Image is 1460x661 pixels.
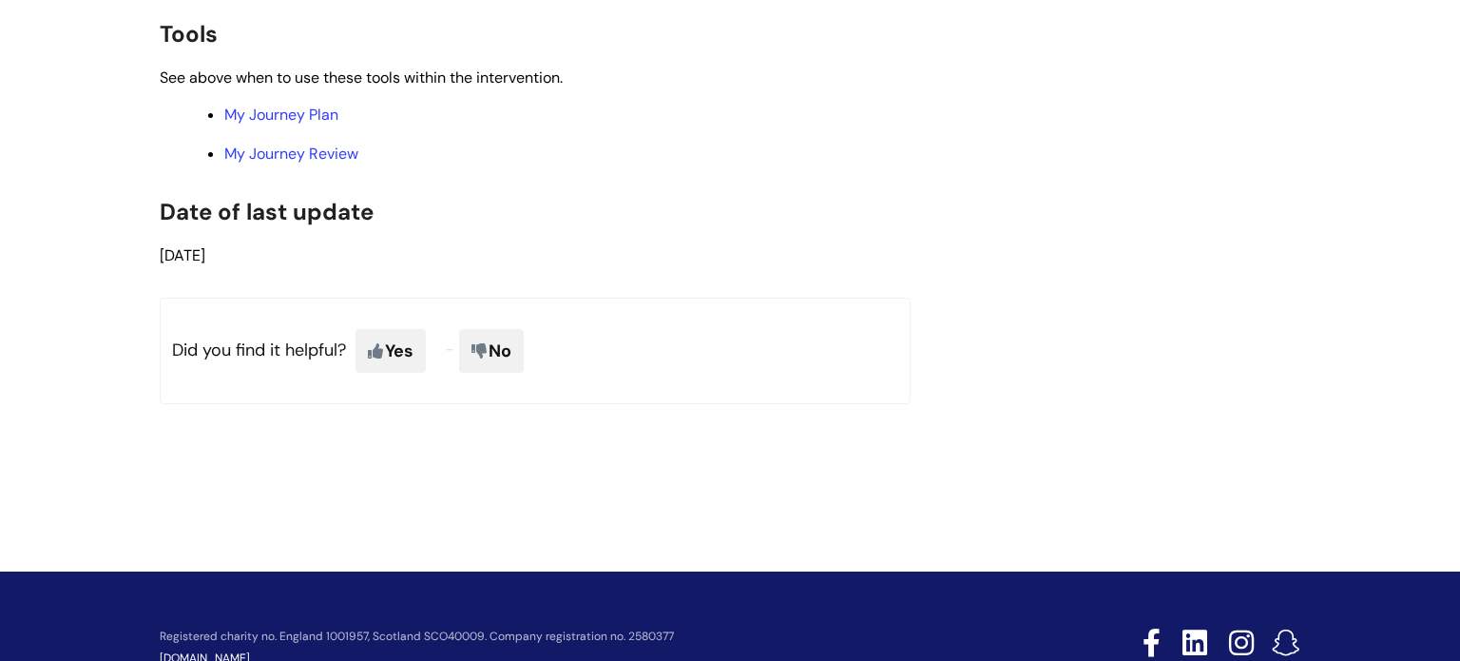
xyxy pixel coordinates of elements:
span: See above when to use these tools within the intervention. [160,68,563,87]
a: My Journey Review [224,144,358,164]
span: Yes [355,329,426,373]
span: No [459,329,524,373]
a: My Journey Plan [224,105,338,125]
span: Date of last update [160,197,374,226]
span: [DATE] [160,245,205,265]
p: Registered charity no. England 1001957, Scotland SCO40009. Company registration no. 2580377 [160,631,1008,643]
p: Did you find it helpful? [160,298,911,404]
span: Tools [160,19,218,49]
